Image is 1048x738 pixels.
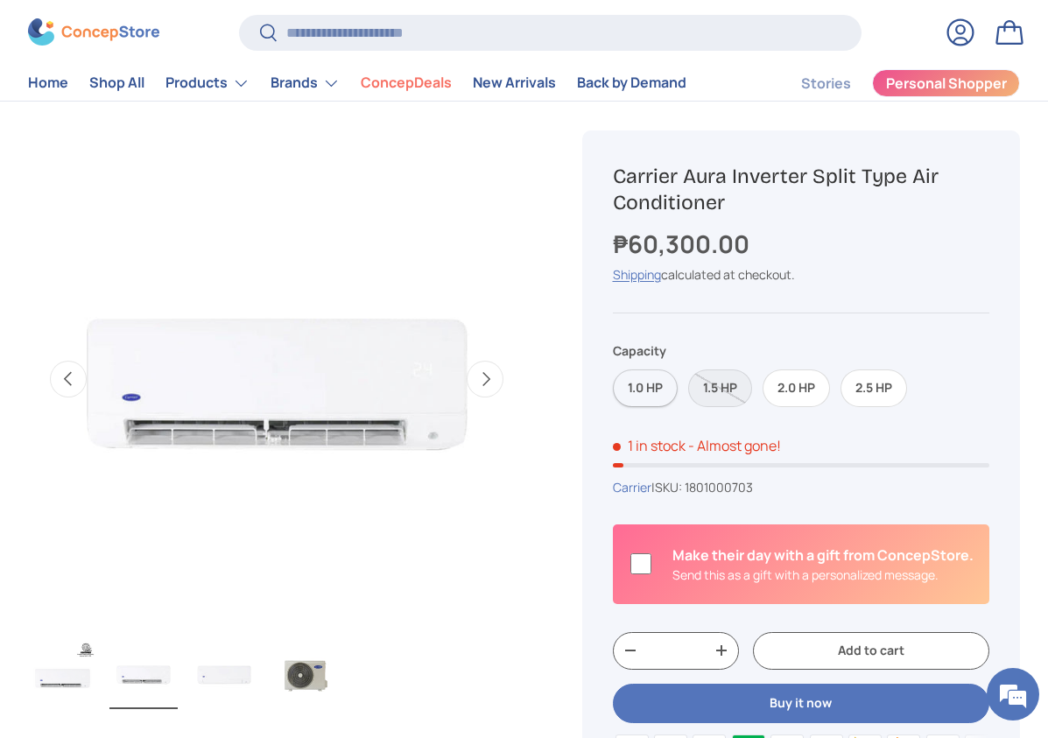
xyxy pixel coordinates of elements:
label: Sold out [688,369,752,407]
media-gallery: Gallery Viewer [28,130,525,714]
img: Carrier Aura Inverter Split Type Air Conditioner [271,639,339,709]
a: Back by Demand [577,67,686,101]
a: Personal Shopper [872,69,1020,97]
img: Carrier Aura Inverter Split Type Air Conditioner [29,639,97,709]
div: calculated at checkout. [613,265,990,284]
a: Carrier [613,479,651,496]
a: ConcepDeals [361,67,452,101]
input: Is this a gift? [630,553,651,574]
nav: Secondary [759,66,1020,101]
summary: Brands [260,66,350,101]
a: Stories [801,67,851,101]
h1: Carrier Aura Inverter Split Type Air Conditioner [613,163,990,215]
a: Home [28,67,68,101]
legend: Capacity [613,341,666,360]
img: Carrier Aura Inverter Split Type Air Conditioner [190,639,258,709]
span: 1801000703 [685,479,753,496]
img: ConcepStore [28,19,159,46]
summary: Products [155,66,260,101]
a: New Arrivals [473,67,556,101]
a: Shipping [613,266,661,283]
nav: Primary [28,66,686,101]
strong: ₱60,300.00 [613,228,754,260]
div: Is this a gift? [672,545,974,584]
img: Carrier Aura Inverter Split Type Air Conditioner [109,639,178,709]
span: 1 in stock [613,436,686,455]
p: - Almost gone! [688,436,781,455]
a: Shop All [89,67,144,101]
span: Personal Shopper [886,77,1007,91]
button: Add to cart [753,632,989,670]
button: Buy it now [613,684,990,723]
span: | [651,479,753,496]
span: SKU: [655,479,682,496]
